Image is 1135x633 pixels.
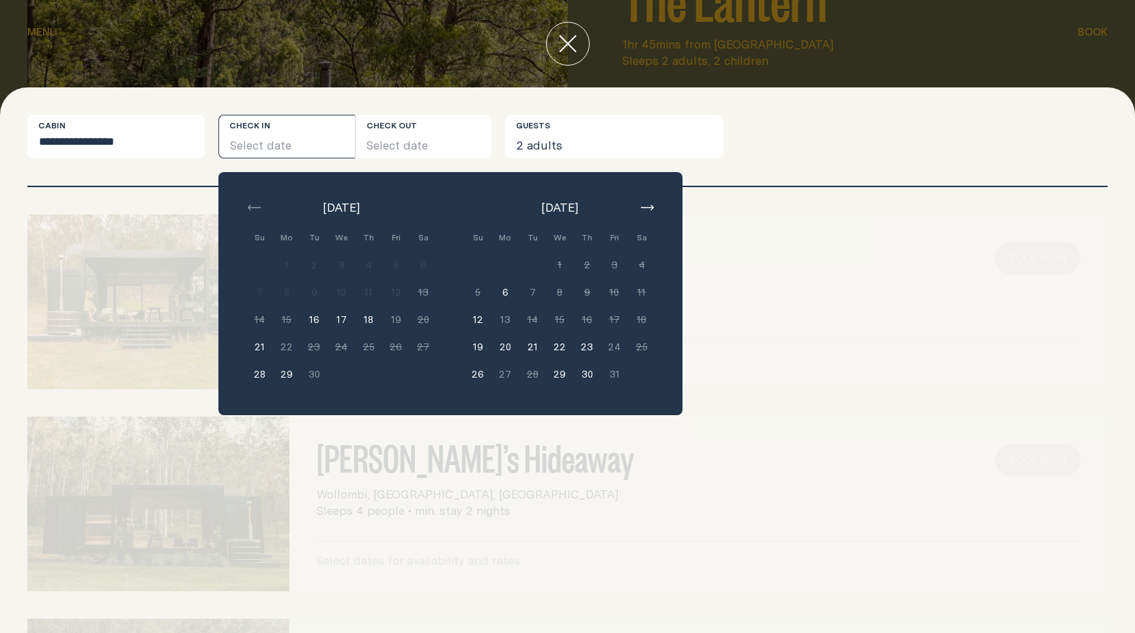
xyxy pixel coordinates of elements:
button: 9 [573,279,601,306]
label: Guests [516,120,550,131]
button: 15 [273,306,300,333]
button: Select date [218,115,355,158]
button: 1 [273,251,300,279]
button: 24 [601,333,628,361]
div: Su [246,224,273,251]
button: 27 [491,361,519,388]
button: 6 [410,251,437,279]
button: 14 [246,306,273,333]
button: 16 [573,306,601,333]
button: 16 [300,306,328,333]
button: 5 [464,279,491,306]
button: 21 [246,333,273,361]
button: 8 [546,279,573,306]
button: 28 [246,361,273,388]
div: Mo [273,224,300,251]
div: Sa [628,224,655,251]
button: 9 [300,279,328,306]
button: 1 [546,251,573,279]
div: Sa [410,224,437,251]
button: 10 [601,279,628,306]
button: 19 [382,306,410,333]
button: 11 [628,279,655,306]
div: Su [464,224,491,251]
div: Fri [382,224,410,251]
button: 29 [546,361,573,388]
div: Fri [601,224,628,251]
button: close [546,22,590,66]
button: 11 [355,279,382,306]
span: [DATE] [323,199,360,216]
button: 12 [382,279,410,306]
button: 28 [519,361,546,388]
button: 17 [328,306,355,333]
div: We [328,224,355,251]
button: 25 [628,333,655,361]
button: 5 [382,251,410,279]
button: 4 [355,251,382,279]
button: 20 [491,333,519,361]
button: 22 [546,333,573,361]
button: 21 [519,333,546,361]
button: 31 [601,361,628,388]
button: Select date [356,115,492,158]
button: 10 [328,279,355,306]
button: 7 [519,279,546,306]
button: 25 [355,333,382,361]
button: 13 [410,279,437,306]
button: 4 [628,251,655,279]
button: 6 [491,279,519,306]
div: Th [355,224,382,251]
button: 30 [300,361,328,388]
button: 2 adults [505,115,723,158]
button: 23 [573,333,601,361]
button: 3 [601,251,628,279]
button: 22 [273,333,300,361]
button: 17 [601,306,628,333]
button: 26 [382,333,410,361]
div: We [546,224,573,251]
button: 18 [355,306,382,333]
span: [DATE] [541,199,578,216]
button: 13 [491,306,519,333]
button: 19 [464,333,491,361]
button: 30 [573,361,601,388]
button: 3 [328,251,355,279]
button: 2 [573,251,601,279]
button: 2 [300,251,328,279]
div: Tu [519,224,546,251]
div: Tu [300,224,328,251]
div: Th [573,224,601,251]
button: 20 [410,306,437,333]
button: 7 [246,279,273,306]
button: 26 [464,361,491,388]
button: 12 [464,306,491,333]
button: 8 [273,279,300,306]
button: 15 [546,306,573,333]
label: Cabin [38,120,66,131]
div: Mo [491,224,519,251]
button: 23 [300,333,328,361]
button: 27 [410,333,437,361]
button: 29 [273,361,300,388]
button: 18 [628,306,655,333]
button: 24 [328,333,355,361]
button: 14 [519,306,546,333]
